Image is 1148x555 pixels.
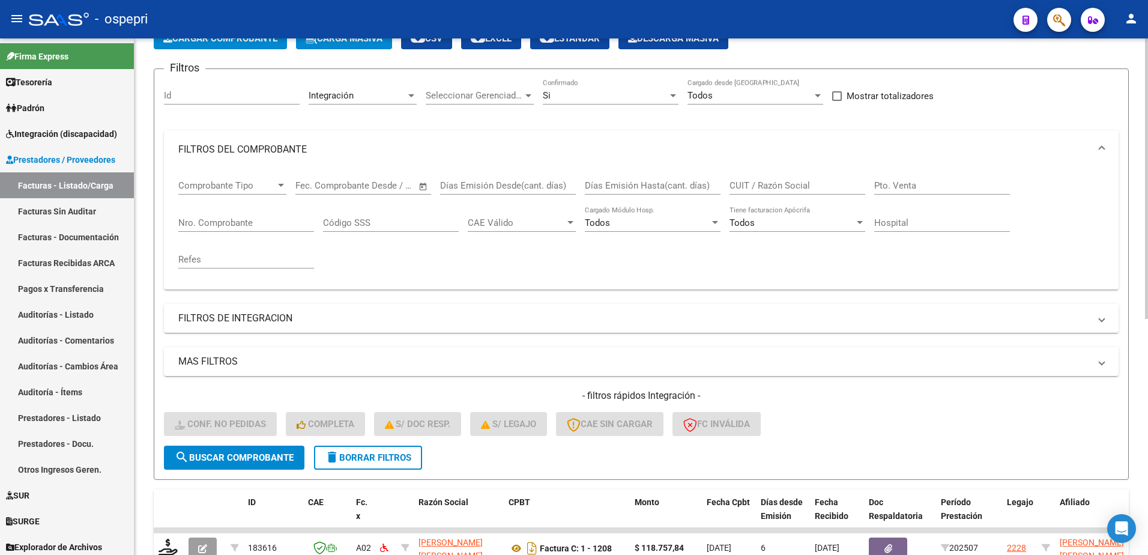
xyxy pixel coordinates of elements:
[936,490,1002,542] datatable-header-cell: Período Prestación
[6,153,115,166] span: Prestadores / Proveedores
[345,180,403,191] input: End date
[6,50,68,63] span: Firma Express
[847,89,934,103] span: Mostrar totalizadores
[356,543,371,553] span: A02
[295,180,334,191] input: Start date
[481,419,536,429] span: S/ legajo
[297,419,354,429] span: Completa
[164,389,1119,402] h4: - filtros rápidos Integración -
[635,497,659,507] span: Monto
[164,347,1119,376] mat-expansion-panel-header: MAS FILTROS
[941,543,978,553] span: 202507
[356,497,367,521] span: Fc. x
[756,490,810,542] datatable-header-cell: Días desde Emisión
[468,217,565,228] span: CAE Válido
[164,412,277,436] button: Conf. no pedidas
[1060,497,1090,507] span: Afiliado
[540,544,612,553] strong: Factura C: 1 - 1208
[471,33,512,44] span: EXCEL
[628,33,719,44] span: Descarga Masiva
[309,90,354,101] span: Integración
[941,497,982,521] span: Período Prestación
[761,543,766,553] span: 6
[308,497,324,507] span: CAE
[178,312,1090,325] mat-panel-title: FILTROS DE INTEGRACION
[95,6,148,32] span: - ospepri
[585,217,610,228] span: Todos
[540,33,600,44] span: Estandar
[635,543,684,553] strong: $ 118.757,84
[1002,490,1037,542] datatable-header-cell: Legajo
[175,419,266,429] span: Conf. no pedidas
[325,452,411,463] span: Borrar Filtros
[687,90,713,101] span: Todos
[286,412,365,436] button: Completa
[6,102,44,115] span: Padrón
[1007,541,1026,555] div: 2228
[470,412,547,436] button: S/ legajo
[243,490,303,542] datatable-header-cell: ID
[707,497,750,507] span: Fecha Cpbt
[175,450,189,464] mat-icon: search
[6,127,117,141] span: Integración (discapacidad)
[1007,497,1033,507] span: Legajo
[761,497,803,521] span: Días desde Emisión
[461,28,521,49] button: EXCEL
[248,497,256,507] span: ID
[248,543,277,553] span: 183616
[414,490,504,542] datatable-header-cell: Razón Social
[164,446,304,470] button: Buscar Comprobante
[869,497,923,521] span: Doc Respaldatoria
[530,28,609,49] button: Estandar
[175,452,294,463] span: Buscar Comprobante
[163,33,277,44] span: Cargar Comprobante
[426,90,523,101] span: Seleccionar Gerenciador
[164,130,1119,169] mat-expansion-panel-header: FILTROS DEL COMPROBANTE
[730,217,755,228] span: Todos
[303,490,351,542] datatable-header-cell: CAE
[6,489,29,502] span: SUR
[178,180,276,191] span: Comprobante Tipo
[401,28,452,49] button: CSV
[178,355,1090,368] mat-panel-title: MAS FILTROS
[164,304,1119,333] mat-expansion-panel-header: FILTROS DE INTEGRACION
[702,490,756,542] datatable-header-cell: Fecha Cpbt
[164,59,205,76] h3: Filtros
[154,28,287,49] button: Cargar Comprobante
[556,412,663,436] button: CAE SIN CARGAR
[618,28,728,49] button: Descarga Masiva
[815,497,848,521] span: Fecha Recibido
[385,419,451,429] span: S/ Doc Resp.
[178,143,1090,156] mat-panel-title: FILTROS DEL COMPROBANTE
[314,446,422,470] button: Borrar Filtros
[509,497,530,507] span: CPBT
[1124,11,1138,26] mat-icon: person
[411,33,443,44] span: CSV
[351,490,375,542] datatable-header-cell: Fc. x
[618,28,728,49] app-download-masive: Descarga masiva de comprobantes (adjuntos)
[1107,514,1136,543] div: Open Intercom Messenger
[815,543,839,553] span: [DATE]
[707,543,731,553] span: [DATE]
[418,497,468,507] span: Razón Social
[543,90,551,101] span: Si
[864,490,936,542] datatable-header-cell: Doc Respaldatoria
[6,76,52,89] span: Tesorería
[630,490,702,542] datatable-header-cell: Monto
[567,419,653,429] span: CAE SIN CARGAR
[683,419,750,429] span: FC Inválida
[325,450,339,464] mat-icon: delete
[6,541,102,554] span: Explorador de Archivos
[810,490,864,542] datatable-header-cell: Fecha Recibido
[10,11,24,26] mat-icon: menu
[672,412,761,436] button: FC Inválida
[504,490,630,542] datatable-header-cell: CPBT
[296,28,392,49] button: Carga Masiva
[164,169,1119,290] div: FILTROS DEL COMPROBANTE
[6,515,40,528] span: SURGE
[306,33,382,44] span: Carga Masiva
[374,412,462,436] button: S/ Doc Resp.
[417,180,431,193] button: Open calendar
